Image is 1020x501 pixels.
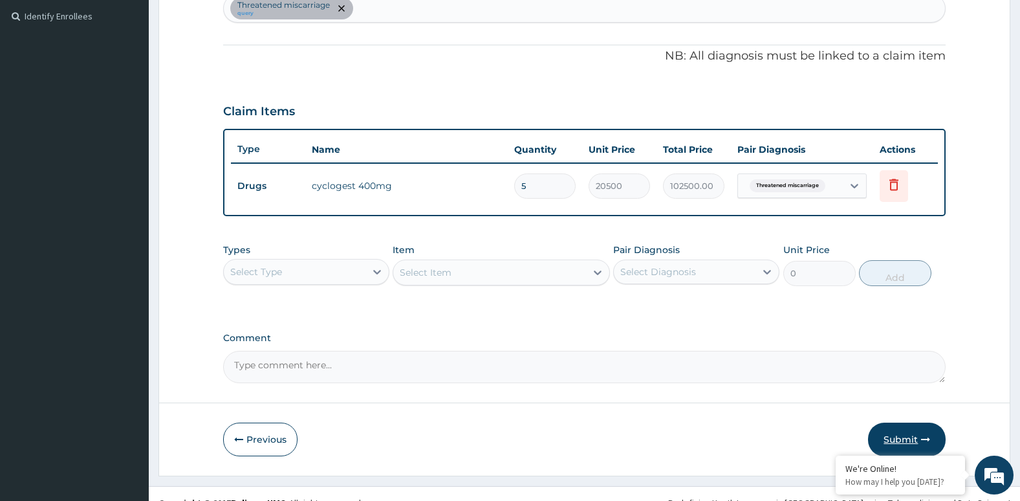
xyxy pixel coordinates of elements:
[750,179,825,192] span: Threatened miscarriage
[223,333,946,344] label: Comment
[656,137,731,162] th: Total Price
[6,353,246,399] textarea: Type your message and hit 'Enter'
[24,65,52,97] img: d_794563401_company_1708531726252_794563401
[508,137,582,162] th: Quantity
[75,163,179,294] span: We're online!
[223,423,298,456] button: Previous
[845,463,955,474] div: We're Online!
[223,105,295,119] h3: Claim Items
[67,72,217,89] div: Chat with us now
[305,137,508,162] th: Name
[231,137,305,161] th: Type
[783,243,830,256] label: Unit Price
[845,476,955,487] p: How may I help you today?
[582,137,656,162] th: Unit Price
[393,243,415,256] label: Item
[230,265,282,278] div: Select Type
[212,6,243,38] div: Minimize live chat window
[223,245,250,256] label: Types
[859,260,931,286] button: Add
[613,243,680,256] label: Pair Diagnosis
[620,265,696,278] div: Select Diagnosis
[873,137,938,162] th: Actions
[223,48,946,65] p: NB: All diagnosis must be linked to a claim item
[237,10,330,17] small: query
[231,174,305,198] td: Drugs
[336,3,347,14] span: remove selection option
[305,173,508,199] td: cyclogest 400mg
[868,423,946,456] button: Submit
[731,137,873,162] th: Pair Diagnosis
